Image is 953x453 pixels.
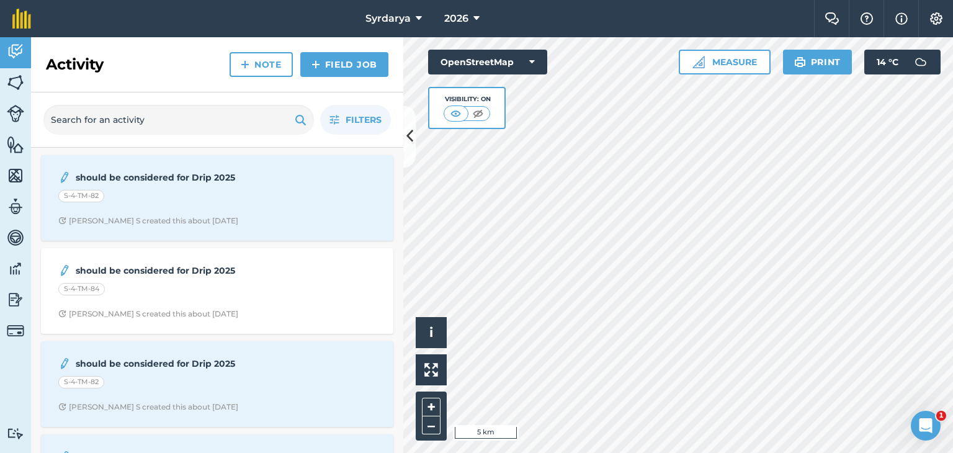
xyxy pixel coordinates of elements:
[424,363,438,377] img: Four arrows, one pointing top left, one top right, one bottom right and the last bottom left
[76,357,272,370] strong: should be considered for Drip 2025
[365,11,411,26] span: Syrdarya
[58,216,238,226] div: [PERSON_NAME] S created this about [DATE]
[864,50,941,74] button: 14 °C
[295,112,306,127] img: svg+xml;base64,PHN2ZyB4bWxucz0iaHR0cDovL3d3dy53My5vcmcvMjAwMC9zdmciIHdpZHRoPSIxOSIgaGVpZ2h0PSIyNC...
[416,317,447,348] button: i
[7,259,24,278] img: svg+xml;base64,PD94bWwgdmVyc2lvbj0iMS4wIiBlbmNvZGluZz0idXRmLTgiPz4KPCEtLSBHZW5lcmF0b3I6IEFkb2JlIE...
[48,256,386,326] a: should be considered for Drip 2025S-4-TM-84Clock with arrow pointing clockwise[PERSON_NAME] S cre...
[48,163,386,233] a: should be considered for Drip 2025S-4-TM-82Clock with arrow pointing clockwise[PERSON_NAME] S cre...
[58,190,104,202] div: S-4-TM-82
[692,56,705,68] img: Ruler icon
[783,50,852,74] button: Print
[320,105,391,135] button: Filters
[7,197,24,216] img: svg+xml;base64,PD94bWwgdmVyc2lvbj0iMS4wIiBlbmNvZGluZz0idXRmLTgiPz4KPCEtLSBHZW5lcmF0b3I6IEFkb2JlIE...
[429,325,433,340] span: i
[7,166,24,185] img: svg+xml;base64,PHN2ZyB4bWxucz0iaHR0cDovL3d3dy53My5vcmcvMjAwMC9zdmciIHdpZHRoPSI1NiIgaGVpZ2h0PSI2MC...
[58,309,238,319] div: [PERSON_NAME] S created this about [DATE]
[470,107,486,120] img: svg+xml;base64,PHN2ZyB4bWxucz0iaHR0cDovL3d3dy53My5vcmcvMjAwMC9zdmciIHdpZHRoPSI1MCIgaGVpZ2h0PSI0MC...
[448,107,463,120] img: svg+xml;base64,PHN2ZyB4bWxucz0iaHR0cDovL3d3dy53My5vcmcvMjAwMC9zdmciIHdpZHRoPSI1MCIgaGVpZ2h0PSI0MC...
[311,57,320,72] img: svg+xml;base64,PHN2ZyB4bWxucz0iaHR0cDovL3d3dy53My5vcmcvMjAwMC9zdmciIHdpZHRoPSIxNCIgaGVpZ2h0PSIyNC...
[58,217,66,225] img: Clock with arrow pointing clockwise
[46,55,104,74] h2: Activity
[76,171,272,184] strong: should be considered for Drip 2025
[422,416,441,434] button: –
[76,264,272,277] strong: should be considered for Drip 2025
[12,9,31,29] img: fieldmargin Logo
[58,263,71,278] img: svg+xml;base64,PD94bWwgdmVyc2lvbj0iMS4wIiBlbmNvZGluZz0idXRmLTgiPz4KPCEtLSBHZW5lcmF0b3I6IEFkb2JlIE...
[7,228,24,247] img: svg+xml;base64,PD94bWwgdmVyc2lvbj0iMS4wIiBlbmNvZGluZz0idXRmLTgiPz4KPCEtLSBHZW5lcmF0b3I6IEFkb2JlIE...
[7,73,24,92] img: svg+xml;base64,PHN2ZyB4bWxucz0iaHR0cDovL3d3dy53My5vcmcvMjAwMC9zdmciIHdpZHRoPSI1NiIgaGVpZ2h0PSI2MC...
[444,94,491,104] div: Visibility: On
[428,50,547,74] button: OpenStreetMap
[911,411,941,441] iframe: Intercom live chat
[929,12,944,25] img: A cog icon
[300,52,388,77] a: Field Job
[58,376,104,388] div: S-4-TM-82
[7,290,24,309] img: svg+xml;base64,PD94bWwgdmVyc2lvbj0iMS4wIiBlbmNvZGluZz0idXRmLTgiPz4KPCEtLSBHZW5lcmF0b3I6IEFkb2JlIE...
[877,50,898,74] span: 14 ° C
[7,428,24,439] img: svg+xml;base64,PD94bWwgdmVyc2lvbj0iMS4wIiBlbmNvZGluZz0idXRmLTgiPz4KPCEtLSBHZW5lcmF0b3I6IEFkb2JlIE...
[58,356,71,371] img: svg+xml;base64,PD94bWwgdmVyc2lvbj0iMS4wIiBlbmNvZGluZz0idXRmLTgiPz4KPCEtLSBHZW5lcmF0b3I6IEFkb2JlIE...
[346,113,382,127] span: Filters
[7,105,24,122] img: svg+xml;base64,PD94bWwgdmVyc2lvbj0iMS4wIiBlbmNvZGluZz0idXRmLTgiPz4KPCEtLSBHZW5lcmF0b3I6IEFkb2JlIE...
[48,349,386,419] a: should be considered for Drip 2025S-4-TM-82Clock with arrow pointing clockwise[PERSON_NAME] S cre...
[679,50,771,74] button: Measure
[58,402,238,412] div: [PERSON_NAME] S created this about [DATE]
[794,55,806,70] img: svg+xml;base64,PHN2ZyB4bWxucz0iaHR0cDovL3d3dy53My5vcmcvMjAwMC9zdmciIHdpZHRoPSIxOSIgaGVpZ2h0PSIyNC...
[7,42,24,61] img: svg+xml;base64,PD94bWwgdmVyc2lvbj0iMS4wIiBlbmNvZGluZz0idXRmLTgiPz4KPCEtLSBHZW5lcmF0b3I6IEFkb2JlIE...
[859,12,874,25] img: A question mark icon
[43,105,314,135] input: Search for an activity
[936,411,946,421] span: 1
[422,398,441,416] button: +
[58,403,66,411] img: Clock with arrow pointing clockwise
[825,12,839,25] img: Two speech bubbles overlapping with the left bubble in the forefront
[444,11,468,26] span: 2026
[58,170,71,185] img: svg+xml;base64,PD94bWwgdmVyc2lvbj0iMS4wIiBlbmNvZGluZz0idXRmLTgiPz4KPCEtLSBHZW5lcmF0b3I6IEFkb2JlIE...
[895,11,908,26] img: svg+xml;base64,PHN2ZyB4bWxucz0iaHR0cDovL3d3dy53My5vcmcvMjAwMC9zdmciIHdpZHRoPSIxNyIgaGVpZ2h0PSIxNy...
[230,52,293,77] a: Note
[58,283,105,295] div: S-4-TM-84
[7,135,24,154] img: svg+xml;base64,PHN2ZyB4bWxucz0iaHR0cDovL3d3dy53My5vcmcvMjAwMC9zdmciIHdpZHRoPSI1NiIgaGVpZ2h0PSI2MC...
[241,57,249,72] img: svg+xml;base64,PHN2ZyB4bWxucz0iaHR0cDovL3d3dy53My5vcmcvMjAwMC9zdmciIHdpZHRoPSIxNCIgaGVpZ2h0PSIyNC...
[58,310,66,318] img: Clock with arrow pointing clockwise
[908,50,933,74] img: svg+xml;base64,PD94bWwgdmVyc2lvbj0iMS4wIiBlbmNvZGluZz0idXRmLTgiPz4KPCEtLSBHZW5lcmF0b3I6IEFkb2JlIE...
[7,322,24,339] img: svg+xml;base64,PD94bWwgdmVyc2lvbj0iMS4wIiBlbmNvZGluZz0idXRmLTgiPz4KPCEtLSBHZW5lcmF0b3I6IEFkb2JlIE...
